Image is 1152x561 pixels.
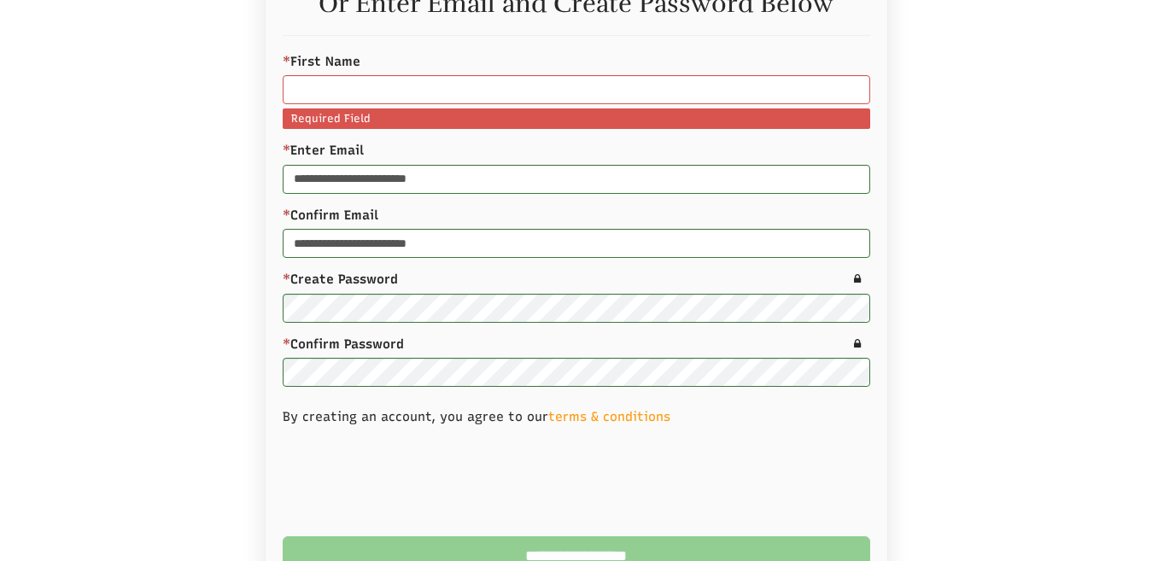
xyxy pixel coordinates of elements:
label: Create Password [283,271,870,289]
p: By creating an account, you agree to our [283,400,870,435]
small: Required Field [283,108,870,129]
label: Confirm Email [283,207,870,225]
label: First Name [283,53,870,71]
iframe: reCAPTCHA [283,457,542,523]
label: Enter Email [283,142,870,160]
a: terms & conditions [548,409,670,424]
label: Confirm Password [283,336,870,354]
